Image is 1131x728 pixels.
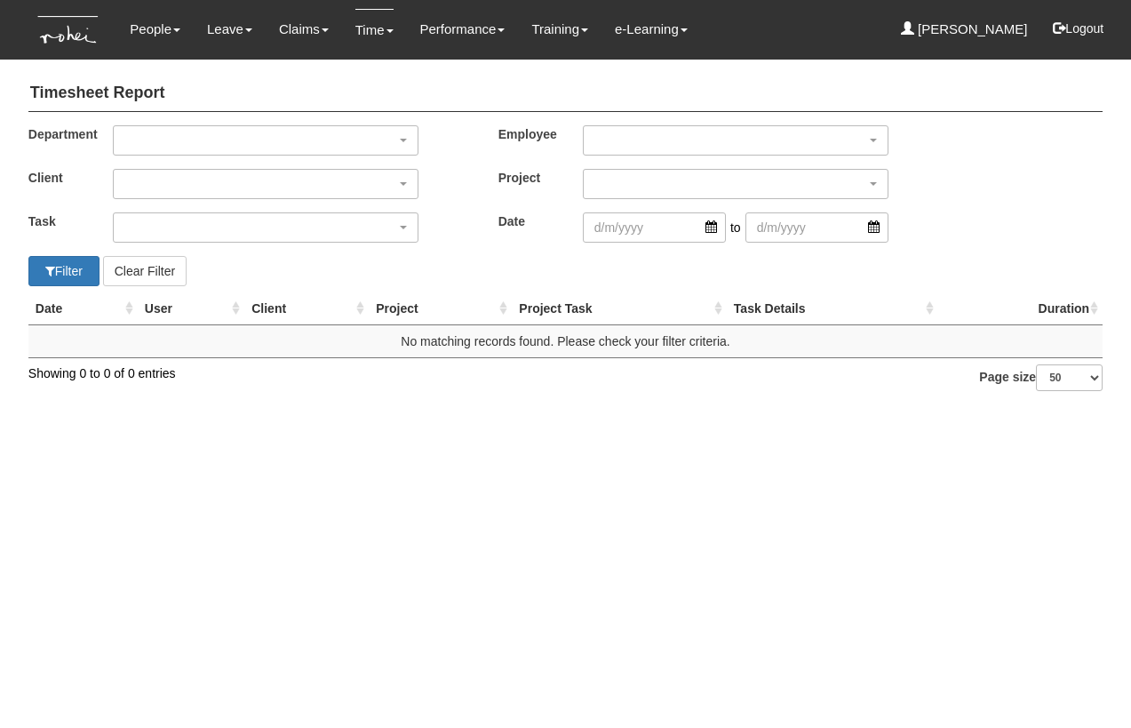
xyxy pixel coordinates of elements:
[485,169,569,187] label: Project
[615,9,688,50] a: e-Learning
[745,212,888,243] input: d/m/yyyy
[512,292,727,325] th: Project Task : activate to sort column ascending
[1036,364,1103,391] select: Page size
[901,9,1028,50] a: [PERSON_NAME]
[15,169,100,187] label: Client
[485,212,569,230] label: Date
[15,125,100,143] label: Department
[727,292,938,325] th: Task Details : activate to sort column ascending
[28,76,1103,112] h4: Timesheet Report
[130,9,180,50] a: People
[103,256,187,286] button: Clear Filter
[726,212,745,243] span: to
[420,9,506,50] a: Performance
[244,292,369,325] th: Client : activate to sort column ascending
[355,9,394,51] a: Time
[28,256,100,286] button: Filter
[938,292,1103,325] th: Duration : activate to sort column ascending
[1040,7,1116,50] button: Logout
[583,212,726,243] input: d/m/yyyy
[138,292,244,325] th: User : activate to sort column ascending
[485,125,569,143] label: Employee
[28,292,138,325] th: Date : activate to sort column ascending
[279,9,329,50] a: Claims
[369,292,512,325] th: Project : activate to sort column ascending
[28,324,1103,357] td: No matching records found. Please check your filter criteria.
[531,9,588,50] a: Training
[207,9,252,50] a: Leave
[979,364,1103,391] label: Page size
[15,212,100,230] label: Task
